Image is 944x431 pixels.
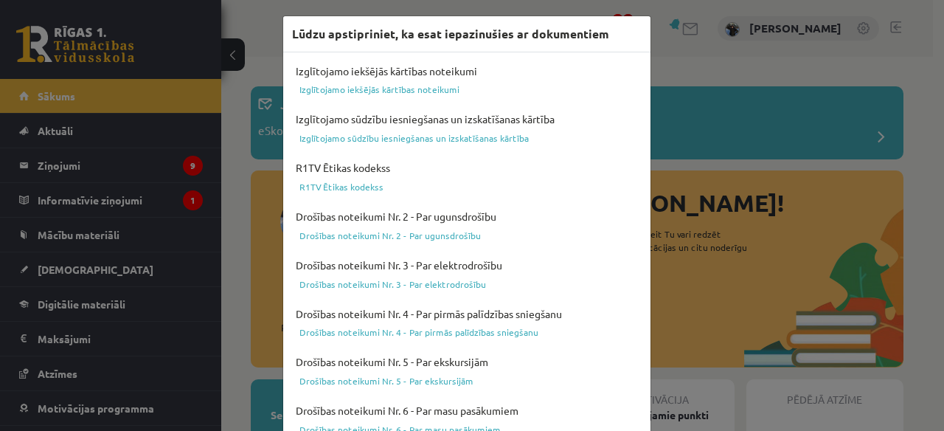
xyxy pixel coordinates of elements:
[292,158,642,178] h4: R1TV Ētikas kodekss
[292,304,642,324] h4: Drošības noteikumi Nr. 4 - Par pirmās palīdzības sniegšanu
[292,80,642,98] a: Izglītojamo iekšējās kārtības noteikumi
[292,401,642,421] h4: Drošības noteikumi Nr. 6 - Par masu pasākumiem
[292,275,642,293] a: Drošības noteikumi Nr. 3 - Par elektrodrošību
[292,178,642,196] a: R1TV Ētikas kodekss
[292,323,642,341] a: Drošības noteikumi Nr. 4 - Par pirmās palīdzības sniegšanu
[292,207,642,227] h4: Drošības noteikumi Nr. 2 - Par ugunsdrošību
[292,129,642,147] a: Izglītojamo sūdzību iesniegšanas un izskatīšanas kārtība
[292,352,642,372] h4: Drošības noteikumi Nr. 5 - Par ekskursijām
[292,61,642,81] h4: Izglītojamo iekšējās kārtības noteikumi
[292,25,609,43] h3: Lūdzu apstipriniet, ka esat iepazinušies ar dokumentiem
[292,372,642,390] a: Drošības noteikumi Nr. 5 - Par ekskursijām
[292,255,642,275] h4: Drošības noteikumi Nr. 3 - Par elektrodrošību
[292,109,642,129] h4: Izglītojamo sūdzību iesniegšanas un izskatīšanas kārtība
[292,227,642,244] a: Drošības noteikumi Nr. 2 - Par ugunsdrošību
